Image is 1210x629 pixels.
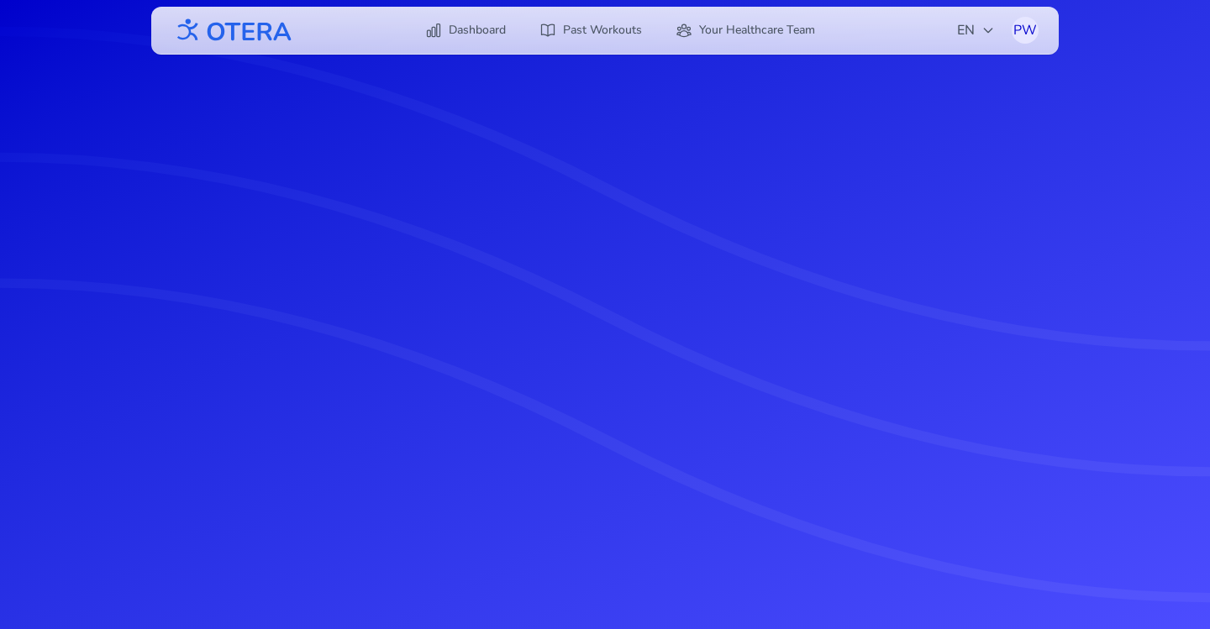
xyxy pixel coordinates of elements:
a: Past Workouts [529,15,652,45]
button: PW [1012,17,1039,44]
button: EN [947,13,1005,47]
a: Dashboard [415,15,516,45]
a: Your Healthcare Team [665,15,825,45]
img: OTERA logo [171,12,292,50]
span: EN [957,20,995,40]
